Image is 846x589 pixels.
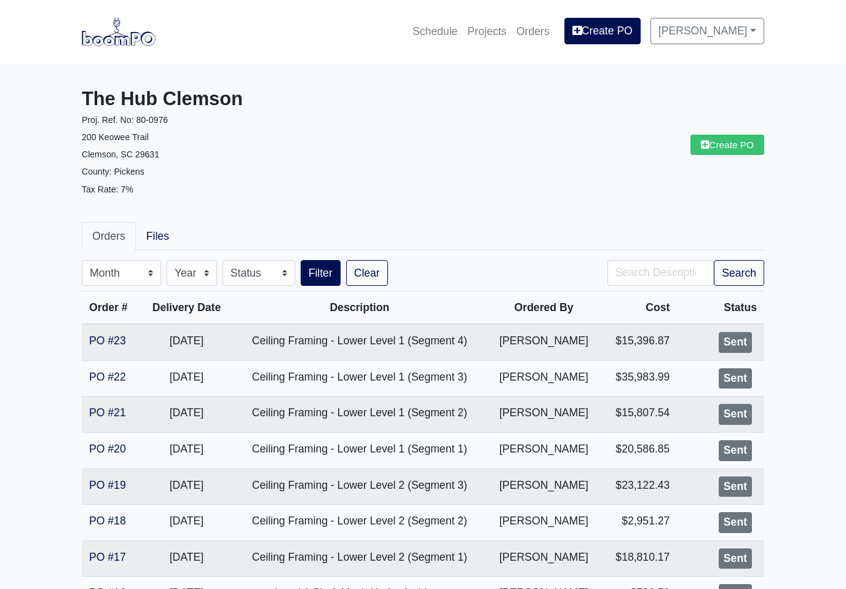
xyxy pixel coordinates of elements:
div: Sent [719,548,752,569]
h3: The Hub Clemson [82,88,414,111]
th: Ordered By [486,291,601,325]
td: [DATE] [141,324,233,360]
img: boomPO [82,17,156,45]
a: PO #23 [89,334,126,347]
div: Sent [719,368,752,389]
a: Create PO [564,18,641,44]
td: Ceiling Framing - Lower Level 2 (Segment 1) [232,540,486,577]
td: [PERSON_NAME] [486,505,601,541]
td: Ceiling Framing - Lower Level 1 (Segment 4) [232,324,486,360]
td: [PERSON_NAME] [486,432,601,468]
a: Clear [346,260,388,286]
a: Files [136,222,180,250]
div: Sent [719,512,752,533]
a: [PERSON_NAME] [650,18,764,44]
button: Search [714,260,764,286]
div: Sent [719,332,752,353]
a: Orders [82,222,136,250]
a: PO #21 [89,406,126,419]
small: Clemson, SC 29631 [82,149,159,159]
a: PO #20 [89,443,126,455]
td: [DATE] [141,360,233,397]
a: Projects [462,18,512,45]
div: Sent [719,476,752,497]
a: PO #17 [89,551,126,563]
small: Tax Rate: 7% [82,184,133,194]
td: $15,807.54 [601,397,678,433]
th: Status [677,291,764,325]
td: [PERSON_NAME] [486,468,601,505]
input: Search [607,260,714,286]
small: County: Pickens [82,167,144,176]
td: [PERSON_NAME] [486,397,601,433]
small: 200 Keowee Trail [82,132,149,142]
small: Proj. Ref. No: 80-0976 [82,115,168,125]
a: PO #22 [89,371,126,383]
td: $18,810.17 [601,540,678,577]
td: [PERSON_NAME] [486,540,601,577]
th: Order # [82,291,141,325]
td: Ceiling Framing - Lower Level 2 (Segment 2) [232,505,486,541]
th: Description [232,291,486,325]
td: $20,586.85 [601,432,678,468]
td: [DATE] [141,468,233,505]
td: Ceiling Framing - Lower Level 1 (Segment 3) [232,360,486,397]
td: [DATE] [141,540,233,577]
td: Ceiling Framing - Lower Level 1 (Segment 2) [232,397,486,433]
div: Sent [719,440,752,461]
a: Create PO [690,135,764,155]
th: Delivery Date [141,291,233,325]
td: Ceiling Framing - Lower Level 2 (Segment 3) [232,468,486,505]
td: $23,122.43 [601,468,678,505]
a: Schedule [408,18,462,45]
td: $15,396.87 [601,324,678,360]
td: Ceiling Framing - Lower Level 1 (Segment 1) [232,432,486,468]
td: [PERSON_NAME] [486,360,601,397]
a: PO #18 [89,515,126,527]
div: Sent [719,404,752,425]
th: Cost [601,291,678,325]
a: PO #19 [89,479,126,491]
td: [DATE] [141,505,233,541]
td: [DATE] [141,432,233,468]
button: Filter [301,260,341,286]
td: $2,951.27 [601,505,678,541]
a: Orders [512,18,555,45]
td: [PERSON_NAME] [486,324,601,360]
td: [DATE] [141,397,233,433]
td: $35,983.99 [601,360,678,397]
